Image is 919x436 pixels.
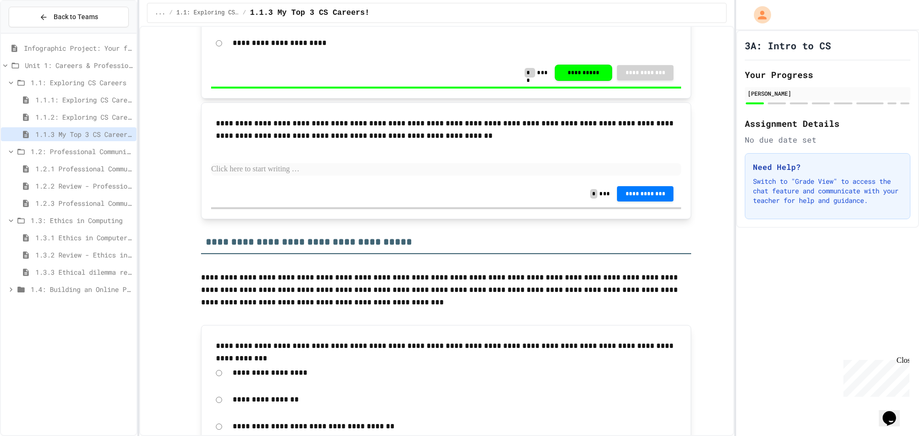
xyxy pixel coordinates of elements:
span: / [169,9,172,17]
span: ... [155,9,166,17]
span: 1.3: Ethics in Computing [31,215,133,225]
h1: 3A: Intro to CS [745,39,831,52]
div: [PERSON_NAME] [748,89,908,98]
span: 1.2.2 Review - Professional Communication [35,181,133,191]
span: 1.4: Building an Online Presence [31,284,133,294]
span: 1.2.1 Professional Communication [35,164,133,174]
iframe: chat widget [840,356,909,397]
span: Unit 1: Careers & Professionalism [25,60,133,70]
span: 1.3.2 Review - Ethics in Computer Science [35,250,133,260]
iframe: chat widget [879,398,909,426]
button: Back to Teams [9,7,129,27]
span: 1.1: Exploring CS Careers [31,78,133,88]
span: 1.1: Exploring CS Careers [177,9,239,17]
div: No due date set [745,134,910,145]
h2: Assignment Details [745,117,910,130]
span: 1.3.3 Ethical dilemma reflections [35,267,133,277]
span: 1.2: Professional Communication [31,146,133,157]
span: 1.3.1 Ethics in Computer Science [35,233,133,243]
h3: Need Help? [753,161,902,173]
span: 1.2.3 Professional Communication Challenge [35,198,133,208]
h2: Your Progress [745,68,910,81]
span: / [243,9,246,17]
div: My Account [744,4,773,26]
span: 1.1.2: Exploring CS Careers - Review [35,112,133,122]
span: Infographic Project: Your favorite CS [24,43,133,53]
span: 1.1.3 My Top 3 CS Careers! [35,129,133,139]
span: Back to Teams [54,12,98,22]
div: Chat with us now!Close [4,4,66,61]
span: 1.1.3 My Top 3 CS Careers! [250,7,370,19]
p: Switch to "Grade View" to access the chat feature and communicate with your teacher for help and ... [753,177,902,205]
span: 1.1.1: Exploring CS Careers [35,95,133,105]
